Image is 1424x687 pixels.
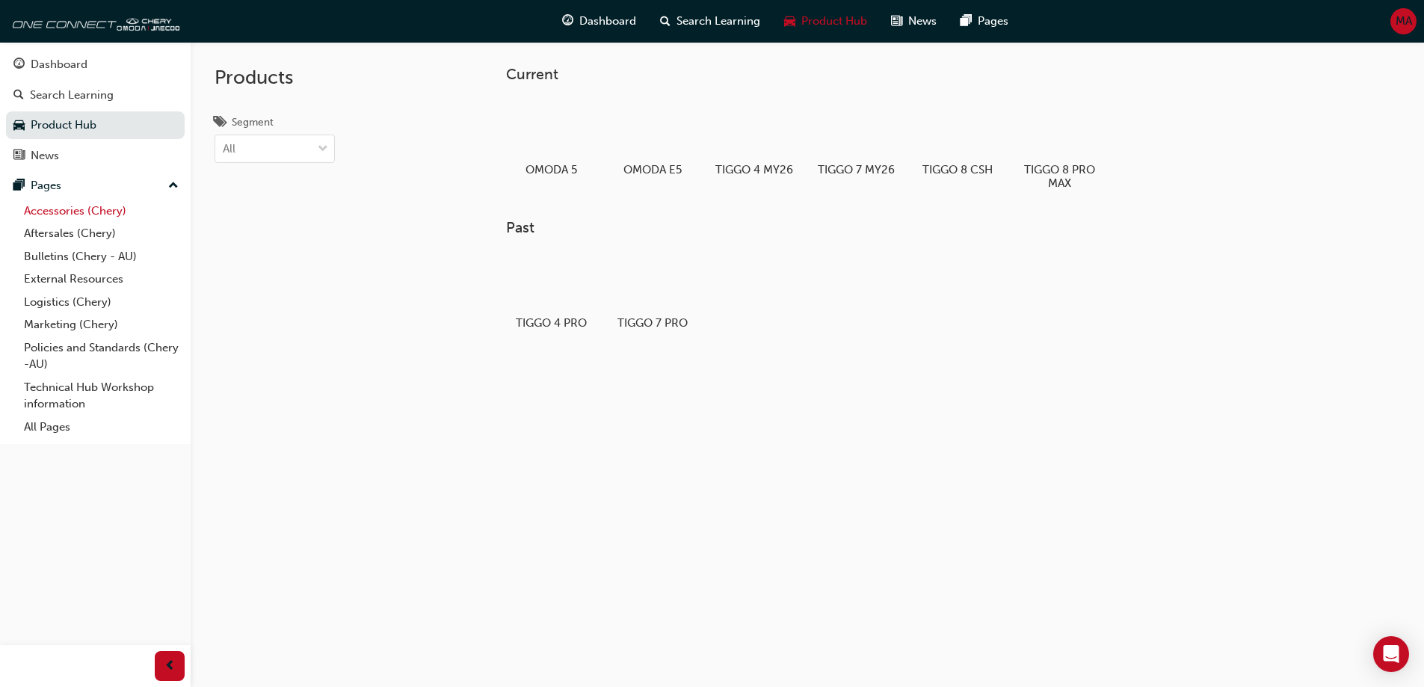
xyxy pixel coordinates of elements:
span: news-icon [891,12,902,31]
span: Product Hub [801,13,867,30]
a: Aftersales (Chery) [18,222,185,245]
button: Pages [6,172,185,200]
span: down-icon [318,140,328,159]
span: guage-icon [562,12,573,31]
a: Bulletins (Chery - AU) [18,245,185,268]
a: search-iconSearch Learning [648,6,772,37]
div: Search Learning [30,87,114,104]
span: prev-icon [164,657,176,676]
span: Dashboard [579,13,636,30]
button: MA [1390,8,1417,34]
a: Product Hub [6,111,185,139]
a: News [6,142,185,170]
h5: TIGGO 4 PRO [512,316,591,330]
h3: Current [506,66,1355,83]
a: guage-iconDashboard [550,6,648,37]
a: Dashboard [6,51,185,78]
h5: TIGGO 8 CSH [919,163,997,176]
div: Segment [232,115,274,130]
span: Search Learning [676,13,760,30]
a: Logistics (Chery) [18,291,185,314]
a: External Resources [18,268,185,291]
a: TIGGO 4 MY26 [709,95,799,182]
span: car-icon [784,12,795,31]
div: Dashboard [31,56,87,73]
div: News [31,147,59,164]
a: TIGGO 8 PRO MAX [1014,95,1104,195]
a: TIGGO 7 MY26 [811,95,901,182]
span: news-icon [13,150,25,163]
h5: TIGGO 7 PRO [614,316,692,330]
button: DashboardSearch LearningProduct HubNews [6,48,185,172]
span: car-icon [13,119,25,132]
h5: TIGGO 7 MY26 [817,163,896,176]
h5: OMODA E5 [614,163,692,176]
h5: TIGGO 4 MY26 [715,163,794,176]
div: All [223,141,235,158]
a: Marketing (Chery) [18,313,185,336]
h3: Past [506,219,1355,236]
a: All Pages [18,416,185,439]
span: tags-icon [215,117,226,130]
span: guage-icon [13,58,25,72]
span: search-icon [660,12,671,31]
img: oneconnect [7,6,179,36]
div: Pages [31,177,61,194]
a: car-iconProduct Hub [772,6,879,37]
span: MA [1396,13,1412,30]
a: TIGGO 7 PRO [608,249,697,336]
span: News [908,13,937,30]
h2: Products [215,66,335,90]
a: OMODA E5 [608,95,697,182]
a: Search Learning [6,81,185,109]
div: Open Intercom Messenger [1373,636,1409,672]
a: TIGGO 4 PRO [506,249,596,336]
h5: OMODA 5 [512,163,591,176]
a: OMODA 5 [506,95,596,182]
a: Technical Hub Workshop information [18,376,185,416]
span: pages-icon [13,179,25,193]
h5: TIGGO 8 PRO MAX [1020,163,1099,190]
span: pages-icon [961,12,972,31]
span: search-icon [13,89,24,102]
a: Accessories (Chery) [18,200,185,223]
span: Pages [978,13,1008,30]
a: pages-iconPages [949,6,1020,37]
a: TIGGO 8 CSH [913,95,1002,182]
a: news-iconNews [879,6,949,37]
a: Policies and Standards (Chery -AU) [18,336,185,376]
span: up-icon [168,176,179,196]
